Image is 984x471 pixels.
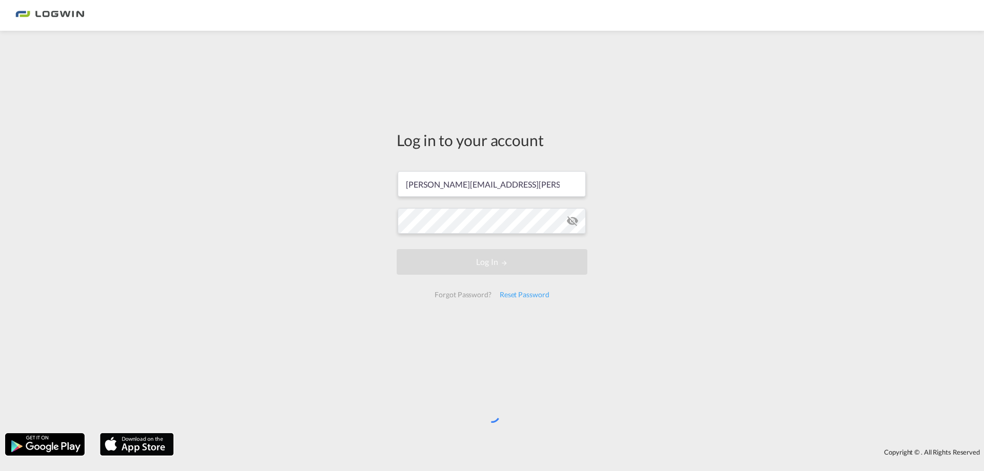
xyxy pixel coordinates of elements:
[398,171,586,197] input: Enter email/phone number
[15,4,85,27] img: bc73a0e0d8c111efacd525e4c8ad7d32.png
[179,443,984,461] div: Copyright © . All Rights Reserved
[496,285,553,304] div: Reset Password
[99,432,175,457] img: apple.png
[566,215,579,227] md-icon: icon-eye-off
[397,129,587,151] div: Log in to your account
[397,249,587,275] button: LOGIN
[4,432,86,457] img: google.png
[430,285,495,304] div: Forgot Password?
